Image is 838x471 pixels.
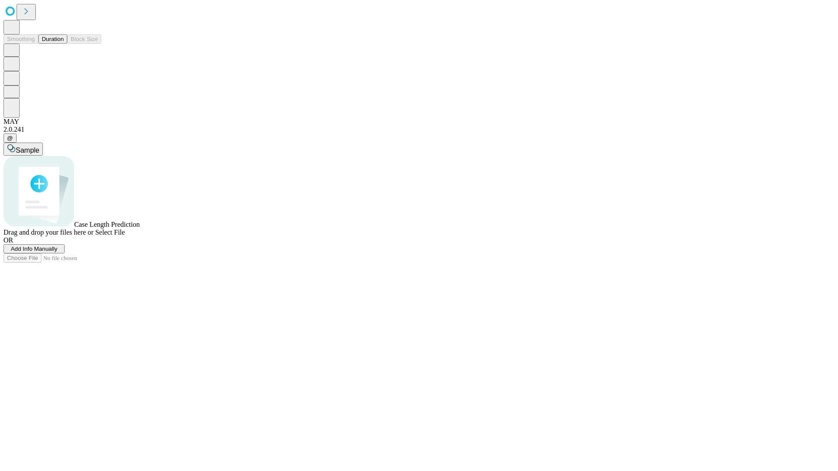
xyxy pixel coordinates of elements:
[11,246,58,252] span: Add Info Manually
[3,244,65,253] button: Add Info Manually
[3,133,17,143] button: @
[3,229,93,236] span: Drag and drop your files here or
[3,34,38,44] button: Smoothing
[3,236,13,244] span: OR
[3,126,835,133] div: 2.0.241
[38,34,67,44] button: Duration
[16,147,39,154] span: Sample
[3,143,43,156] button: Sample
[95,229,125,236] span: Select File
[74,221,140,228] span: Case Length Prediction
[67,34,101,44] button: Block Size
[3,118,835,126] div: MAY
[7,135,13,141] span: @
